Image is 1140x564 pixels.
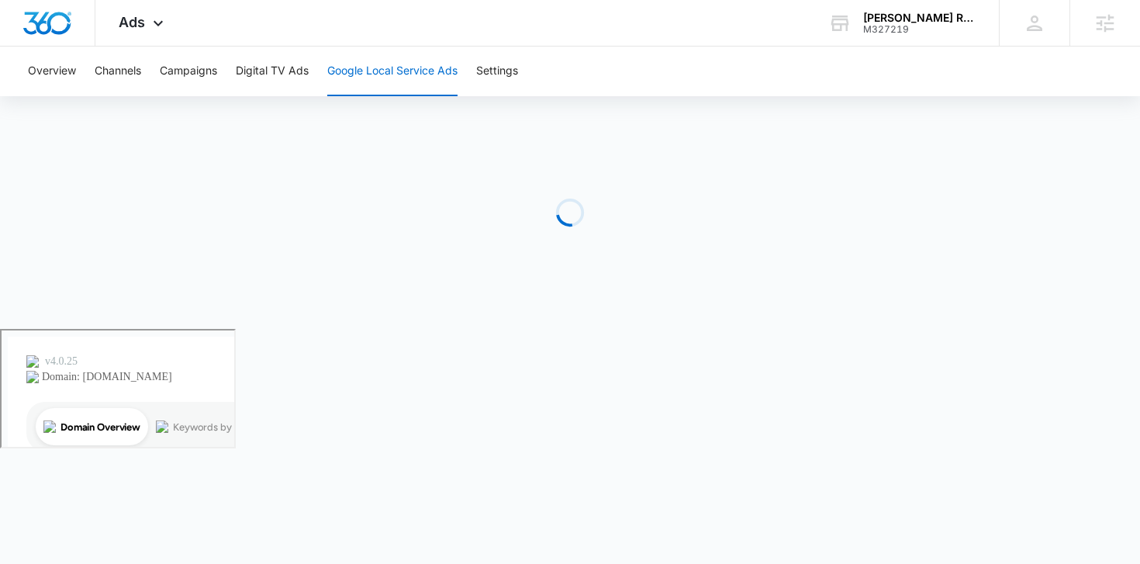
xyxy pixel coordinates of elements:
[43,25,76,37] div: v 4.0.25
[863,12,976,24] div: account name
[59,92,139,102] div: Domain Overview
[28,47,76,96] button: Overview
[160,47,217,96] button: Campaigns
[95,47,141,96] button: Channels
[42,90,54,102] img: tab_domain_overview_orange.svg
[25,40,37,53] img: website_grey.svg
[171,92,261,102] div: Keywords by Traffic
[236,47,309,96] button: Digital TV Ads
[327,47,458,96] button: Google Local Service Ads
[25,25,37,37] img: logo_orange.svg
[40,40,171,53] div: Domain: [DOMAIN_NAME]
[476,47,518,96] button: Settings
[863,24,976,35] div: account id
[154,90,167,102] img: tab_keywords_by_traffic_grey.svg
[119,14,145,30] span: Ads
